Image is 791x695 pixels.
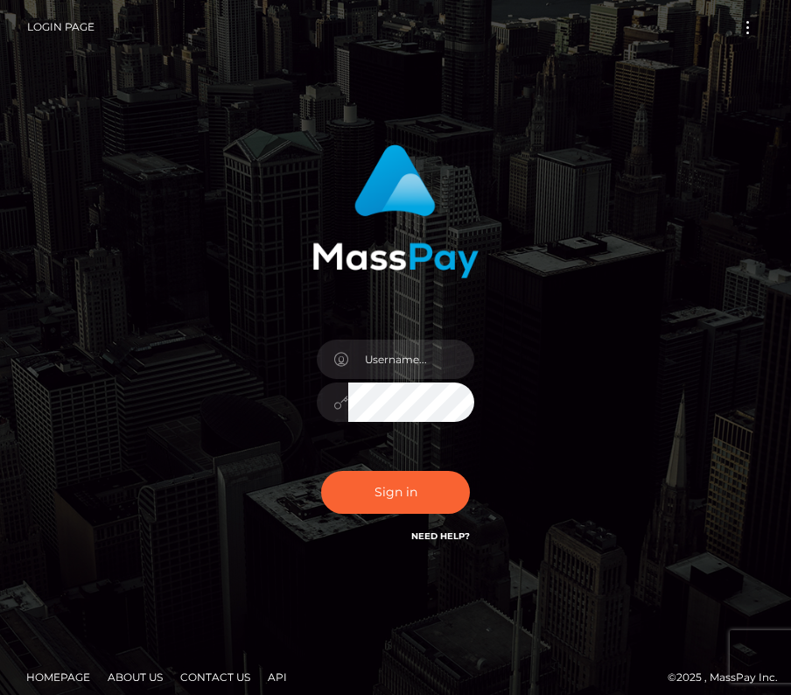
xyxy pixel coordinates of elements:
a: Homepage [19,663,97,691]
a: Login Page [27,9,94,46]
input: Username... [348,340,474,379]
button: Toggle navigation [731,16,764,39]
a: Contact Us [173,663,257,691]
a: Need Help? [411,530,470,542]
button: Sign in [321,471,470,514]
a: API [261,663,294,691]
img: MassPay Login [312,144,479,278]
div: © 2025 , MassPay Inc. [13,668,778,687]
a: About Us [101,663,170,691]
